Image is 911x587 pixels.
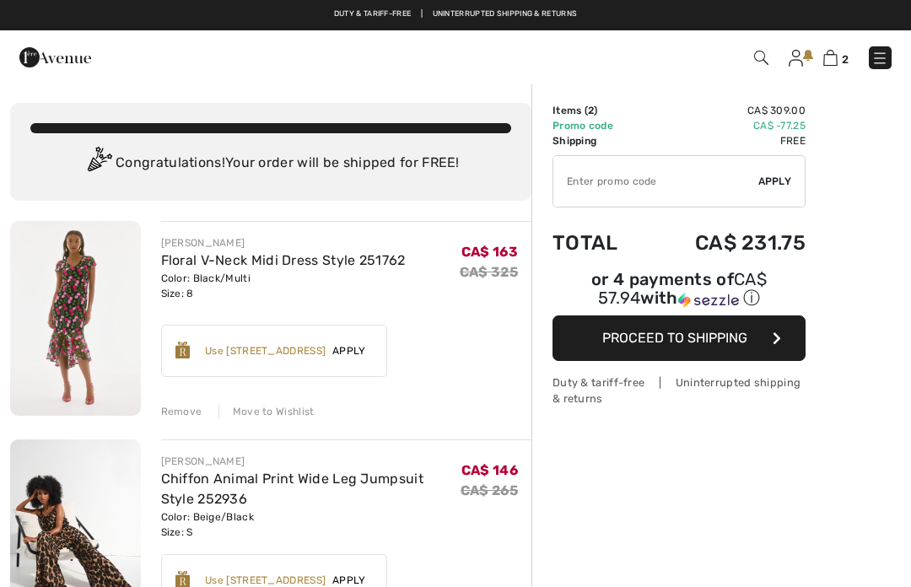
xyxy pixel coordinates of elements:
[823,50,838,66] img: Shopping Bag
[553,272,806,315] div: or 4 payments ofCA$ 57.94withSezzle Click to learn more about Sezzle
[553,118,646,133] td: Promo code
[553,315,806,361] button: Proceed to Shipping
[602,330,747,346] span: Proceed to Shipping
[205,343,326,358] div: Use [STREET_ADDRESS]
[646,214,806,272] td: CA$ 231.75
[161,252,406,268] a: Floral V-Neck Midi Dress Style 251762
[161,454,461,469] div: [PERSON_NAME]
[758,174,792,189] span: Apply
[646,118,806,133] td: CA$ -77.25
[789,50,803,67] img: My Info
[161,404,202,419] div: Remove
[161,471,423,507] a: Chiffon Animal Print Wide Leg Jumpsuit Style 252936
[588,105,594,116] span: 2
[82,147,116,180] img: Congratulation2.svg
[19,48,91,64] a: 1ère Avenue
[553,156,758,207] input: Promo code
[678,293,739,308] img: Sezzle
[871,50,888,67] img: Menu
[218,404,315,419] div: Move to Wishlist
[161,271,406,301] div: Color: Black/Multi Size: 8
[461,244,518,260] span: CA$ 163
[326,343,373,358] span: Apply
[598,269,767,308] span: CA$ 57.94
[553,272,806,310] div: or 4 payments of with
[553,103,646,118] td: Items ( )
[646,103,806,118] td: CA$ 309.00
[842,53,849,66] span: 2
[19,40,91,74] img: 1ère Avenue
[161,235,406,250] div: [PERSON_NAME]
[646,133,806,148] td: Free
[461,462,518,478] span: CA$ 146
[30,147,511,180] div: Congratulations! Your order will be shipped for FREE!
[553,374,806,407] div: Duty & tariff-free | Uninterrupted shipping & returns
[10,221,141,416] img: Floral V-Neck Midi Dress Style 251762
[754,51,768,65] img: Search
[553,214,646,272] td: Total
[161,509,461,540] div: Color: Beige/Black Size: S
[461,482,518,498] s: CA$ 265
[175,342,191,358] img: Reward-Logo.svg
[823,47,849,67] a: 2
[553,133,646,148] td: Shipping
[460,264,518,280] s: CA$ 325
